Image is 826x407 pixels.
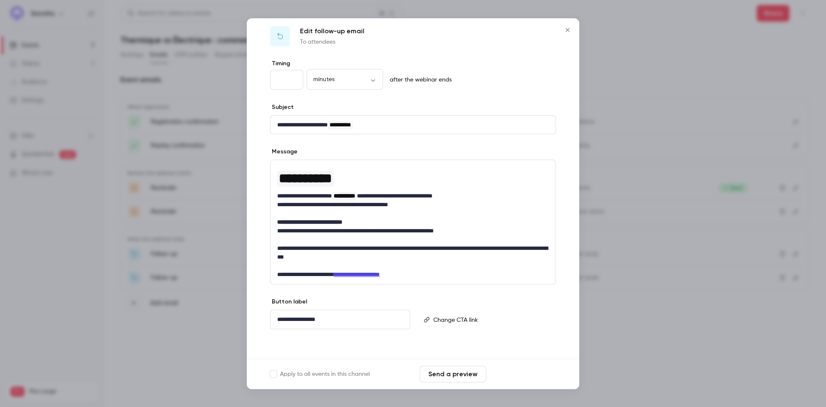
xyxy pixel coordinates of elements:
p: Edit follow-up email [300,26,364,36]
label: Subject [270,103,294,111]
div: editor [430,310,555,329]
div: editor [270,310,410,329]
label: Button label [270,298,307,306]
button: Save changes [489,366,556,382]
div: minutes [307,75,383,84]
p: after the webinar ends [386,76,452,84]
div: editor [270,116,556,134]
label: Timing [270,59,556,68]
div: editor [270,160,556,284]
button: Close [559,22,576,38]
label: Apply to all events in this channel [270,370,370,378]
label: Message [270,148,297,156]
button: Send a preview [420,366,486,382]
p: To attendees [300,38,364,46]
